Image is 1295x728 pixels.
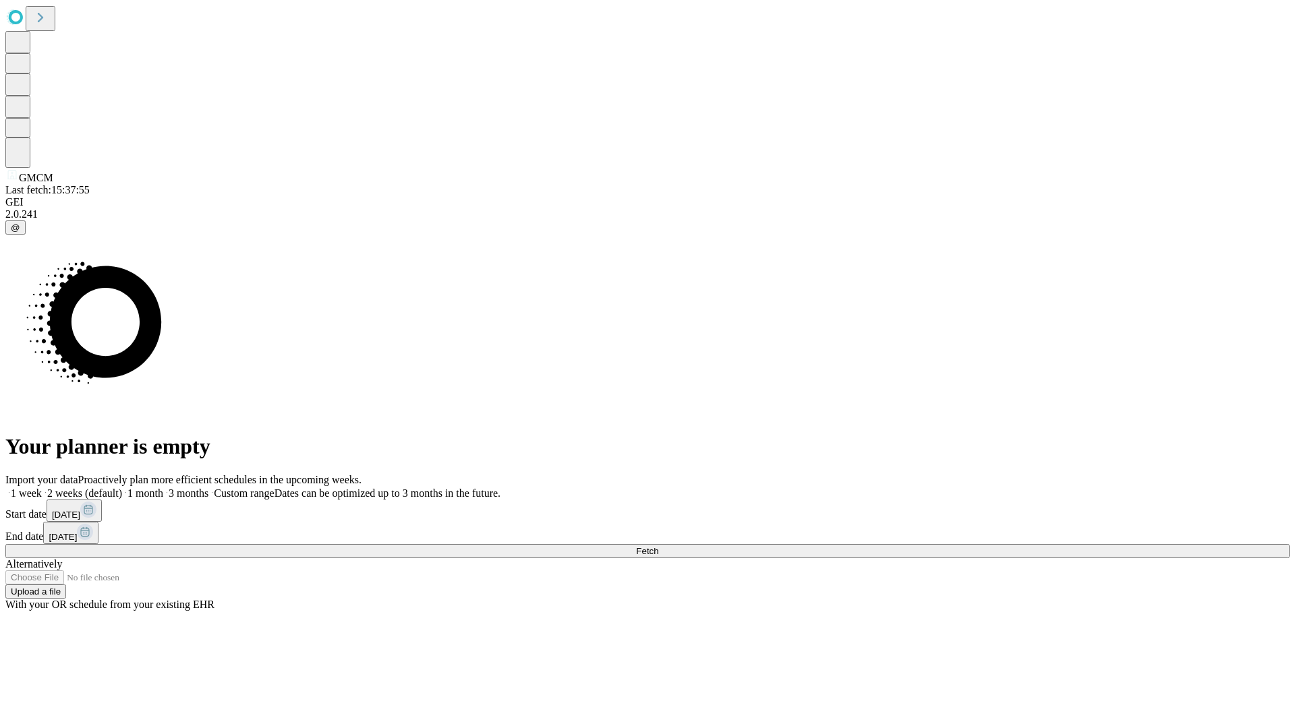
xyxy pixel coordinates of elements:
[5,208,1290,220] div: 2.0.241
[5,499,1290,522] div: Start date
[169,487,208,499] span: 3 months
[5,184,90,195] span: Last fetch: 15:37:55
[5,522,1290,544] div: End date
[5,434,1290,459] h1: Your planner is empty
[49,532,77,542] span: [DATE]
[19,172,53,183] span: GMCM
[52,510,80,520] span: [DATE]
[127,487,163,499] span: 1 month
[5,584,66,599] button: Upload a file
[11,487,42,499] span: 1 week
[47,499,102,522] button: [DATE]
[5,474,78,485] span: Import your data
[5,196,1290,208] div: GEI
[78,474,362,485] span: Proactively plan more efficient schedules in the upcoming weeks.
[47,487,122,499] span: 2 weeks (default)
[5,558,62,570] span: Alternatively
[275,487,500,499] span: Dates can be optimized up to 3 months in the future.
[5,544,1290,558] button: Fetch
[5,220,26,235] button: @
[214,487,274,499] span: Custom range
[43,522,98,544] button: [DATE]
[5,599,214,610] span: With your OR schedule from your existing EHR
[11,222,20,233] span: @
[636,546,658,556] span: Fetch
